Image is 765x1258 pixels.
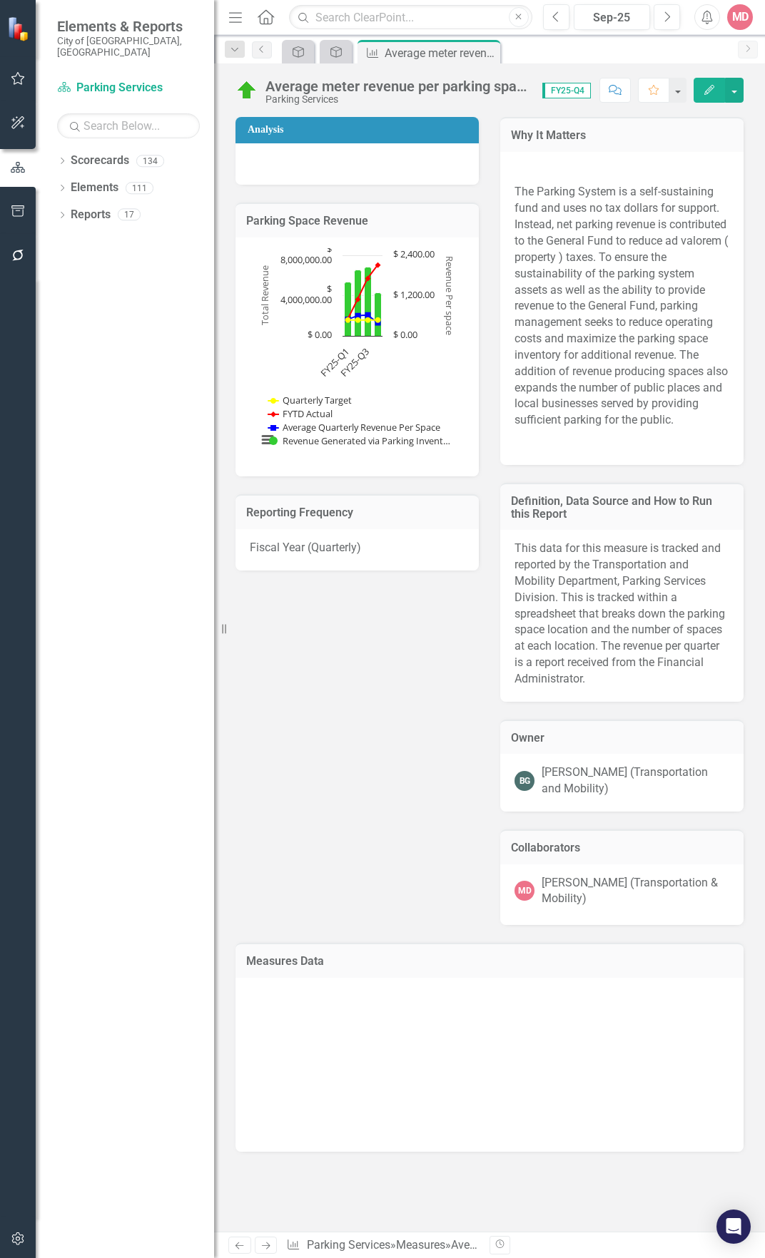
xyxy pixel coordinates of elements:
[579,9,645,26] div: Sep-25
[355,270,362,336] path: FY25-Q2, 6,562,164. Revenue Generated via Parking Inventory.
[71,180,118,196] a: Elements
[246,955,733,968] h3: Measures Data
[268,421,443,434] button: Show Average Quarterly Revenue Per Space
[118,209,141,221] div: 17
[235,79,258,102] img: Proceeding as Planned
[345,267,382,336] g: Revenue Generated via Parking Inventory, series 4 of 4. Bar series with 4 bars. Y axis, Total Rev...
[268,394,353,406] button: Show Quarterly Target
[318,345,351,379] text: FY25-Q1
[716,1210,751,1244] div: Open Intercom Messenger
[515,181,729,431] p: The Parking System is a self-sustaining fund and uses no tax dollars for support. Instead, net pa...
[126,182,153,194] div: 111
[345,317,351,323] path: FY25-Q1, 475. Quarterly Target.
[268,407,333,420] button: Show FYTD Actual
[542,764,729,797] div: [PERSON_NAME] (Transportation and Mobility)
[250,540,465,556] p: Fiscal Year (Quarterly)
[542,83,591,98] span: FY25-Q4
[443,256,456,335] text: Revenue Per space
[71,207,111,223] a: Reports
[57,80,200,96] a: Parking Services
[511,842,733,854] h3: Collaborators
[286,1237,479,1254] div: » »
[393,247,435,260] text: $ 2,400.00
[511,732,733,745] h3: Owner
[511,129,733,142] h3: Why It Matters
[246,215,468,227] h3: Parking Space Revenue
[385,44,497,62] div: Average meter revenue per parking space
[365,317,371,323] path: FY25-Q3, 475. Quarterly Target.
[375,262,381,268] path: FY25-Q4, 2,106.45275277. FYTD Actual.
[355,297,361,302] path: FY25-Q2, 1,088.7444037. FYTD Actual.
[258,430,278,450] button: View chart menu, Chart
[365,267,372,336] path: FY25-Q3, 6,802,689.75. Revenue Generated via Parking Inventory.
[248,124,472,135] h3: Analysis
[307,1238,390,1252] a: Parking Services
[57,18,200,35] span: Elements & Reports
[250,248,465,462] div: Chart. Highcharts interactive chart.
[280,282,332,306] text: $ 4,000,000.00
[246,506,468,519] h3: Reporting Frequency
[57,35,200,58] small: City of [GEOGRAPHIC_DATA], [GEOGRAPHIC_DATA]
[451,1238,657,1252] div: Average meter revenue per parking space
[338,345,371,379] text: FY25-Q3
[345,282,352,336] path: FY25-Q1, 5,314,948.7. Revenue Generated via Parking Inventory.
[515,771,535,791] div: BG
[375,292,382,336] path: FY25-Q4, 4,299,490.63. Revenue Generated via Parking Inventory.
[542,875,729,908] div: [PERSON_NAME] (Transportation & Mobility)
[355,317,361,323] path: FY25-Q2, 475. Quarterly Target.
[265,94,528,105] div: Parking Services
[57,113,200,138] input: Search Below...
[6,15,33,41] img: ClearPoint Strategy
[515,541,729,687] p: This data for this measure is tracked and reported by the Transportation and Mobility Department,...
[393,328,417,341] text: $ 0.00
[393,288,435,301] text: $ 1,200.00
[269,434,452,447] button: Show Revenue Generated via Parking Inventory
[375,317,381,323] path: FY25-Q4, 475. Quarterly Target.
[515,881,535,901] div: MD
[258,265,271,325] text: Total Revenue
[280,242,332,266] text: $ 8,000,000.00
[574,4,650,30] button: Sep-25
[289,5,532,30] input: Search ClearPoint...
[511,495,733,520] h3: Definition, Data Source and How to Run this Report
[365,275,371,281] path: FY25-Q3, 1,712.329494. FYTD Actual.
[265,78,528,94] div: Average meter revenue per parking space
[250,248,465,462] svg: Interactive chart
[727,4,753,30] button: MD
[136,155,164,167] div: 134
[71,153,129,169] a: Scorecards
[396,1238,445,1252] a: Measures
[308,328,332,341] text: $ 0.00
